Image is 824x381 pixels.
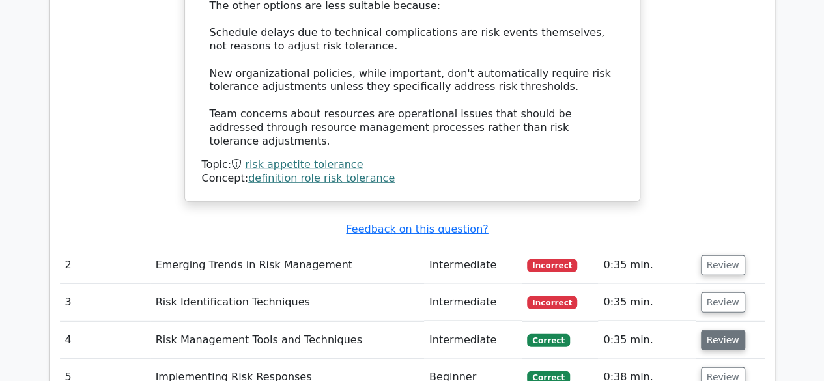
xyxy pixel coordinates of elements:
[598,322,695,359] td: 0:35 min.
[150,322,424,359] td: Risk Management Tools and Techniques
[527,296,577,309] span: Incorrect
[150,247,424,284] td: Emerging Trends in Risk Management
[202,172,623,186] div: Concept:
[60,247,150,284] td: 2
[598,247,695,284] td: 0:35 min.
[424,284,522,321] td: Intermediate
[424,322,522,359] td: Intermediate
[150,284,424,321] td: Risk Identification Techniques
[346,223,488,235] a: Feedback on this question?
[701,330,745,350] button: Review
[527,334,569,347] span: Correct
[245,158,363,171] a: risk appetite tolerance
[598,284,695,321] td: 0:35 min.
[248,172,395,184] a: definition role risk tolerance
[60,284,150,321] td: 3
[527,259,577,272] span: Incorrect
[202,158,623,172] div: Topic:
[701,255,745,275] button: Review
[424,247,522,284] td: Intermediate
[60,322,150,359] td: 4
[701,292,745,313] button: Review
